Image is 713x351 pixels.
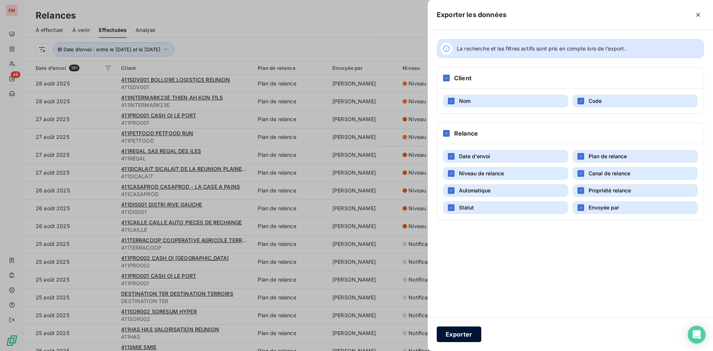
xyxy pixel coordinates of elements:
span: Canal de relance [589,170,630,176]
button: Niveau de relance [443,167,568,180]
span: Envoyée par [589,204,619,211]
button: Canal de relance [573,167,698,180]
h6: Client [454,74,472,82]
span: Date d'envoi [459,153,490,159]
button: Code [573,95,698,107]
button: Automatique [443,184,568,197]
span: Niveau de relance [459,170,504,176]
button: Exporter [437,326,481,342]
span: Nom [459,98,471,104]
div: Open Intercom Messenger [688,326,706,344]
button: Propriété relance [573,184,698,197]
button: Date d'envoi [443,150,568,163]
button: Nom [443,95,568,107]
span: Automatique [459,187,491,194]
button: Envoyée par [573,201,698,214]
h6: Relance [454,129,478,138]
span: Propriété relance [589,187,631,194]
span: Statut [459,204,474,211]
h5: Exporter les données [437,10,507,20]
span: La recherche et les filtres actifs sont pris en compte lors de l’export. [457,45,626,52]
button: Plan de relance [573,150,698,163]
span: Plan de relance [589,153,627,159]
span: Code [589,98,602,104]
button: Statut [443,201,568,214]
